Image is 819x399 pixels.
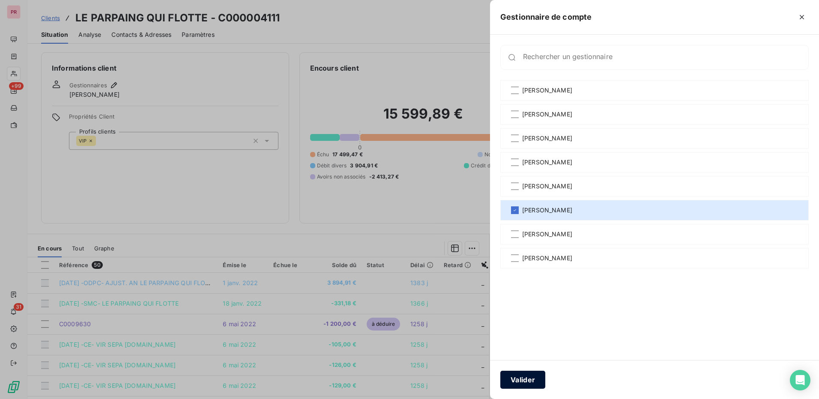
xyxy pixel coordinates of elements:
span: [PERSON_NAME] [522,134,572,143]
h5: Gestionnaire de compte [500,11,592,23]
input: placeholder [523,53,808,62]
span: [PERSON_NAME] [522,158,572,167]
button: Valider [500,371,545,389]
span: [PERSON_NAME] [522,206,572,214]
div: Open Intercom Messenger [790,370,810,390]
span: [PERSON_NAME] [522,254,572,262]
span: [PERSON_NAME] [522,230,572,238]
span: [PERSON_NAME] [522,86,572,95]
span: [PERSON_NAME] [522,182,572,191]
span: [PERSON_NAME] [522,110,572,119]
